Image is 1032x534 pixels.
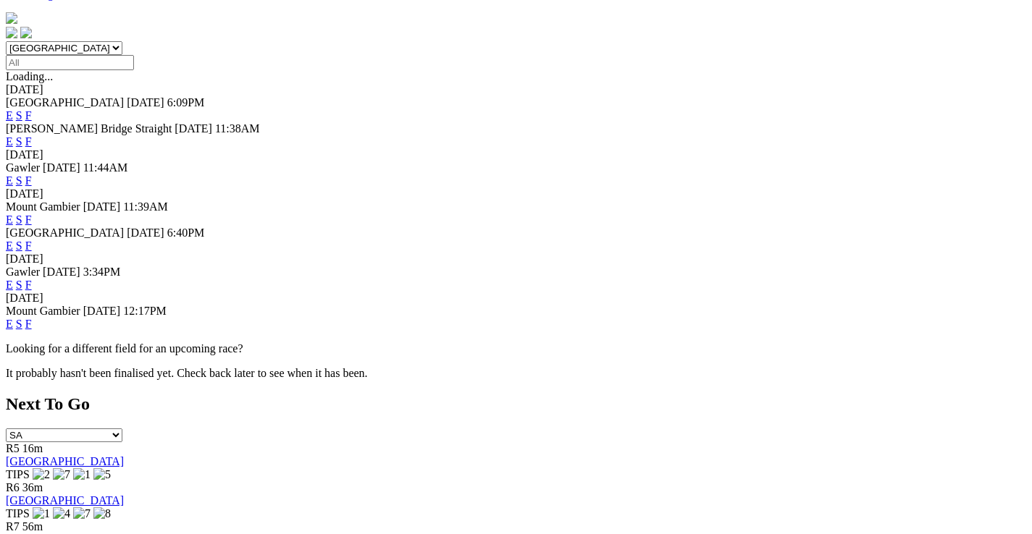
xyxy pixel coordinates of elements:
img: 2 [33,468,50,481]
a: S [16,279,22,291]
span: [DATE] [43,266,80,278]
span: Gawler [6,266,40,278]
a: S [16,135,22,148]
a: S [16,174,22,187]
div: [DATE] [6,83,1026,96]
span: R7 [6,520,20,533]
span: [GEOGRAPHIC_DATA] [6,96,124,109]
a: F [25,279,32,291]
a: E [6,279,13,291]
span: 12:17PM [123,305,167,317]
span: Gawler [6,161,40,174]
div: [DATE] [6,253,1026,266]
img: 4 [53,507,70,520]
span: 6:40PM [167,226,205,239]
a: E [6,213,13,226]
a: E [6,135,13,148]
span: 3:34PM [83,266,121,278]
a: [GEOGRAPHIC_DATA] [6,455,124,467]
img: facebook.svg [6,27,17,38]
a: E [6,240,13,252]
a: F [25,109,32,122]
span: TIPS [6,468,30,480]
h2: Next To Go [6,394,1026,414]
a: S [16,240,22,252]
span: R6 [6,481,20,493]
span: Mount Gambier [6,305,80,317]
img: 8 [93,507,111,520]
a: F [25,135,32,148]
a: [GEOGRAPHIC_DATA] [6,494,124,507]
a: F [25,318,32,330]
a: F [25,213,32,226]
span: 11:44AM [83,161,128,174]
a: S [16,213,22,226]
div: [DATE] [6,148,1026,161]
span: Mount Gambier [6,200,80,213]
span: 11:38AM [215,122,260,135]
img: logo-grsa-white.png [6,12,17,24]
img: 7 [73,507,91,520]
input: Select date [6,55,134,70]
span: [DATE] [127,226,164,239]
span: [DATE] [175,122,212,135]
div: [DATE] [6,292,1026,305]
a: F [25,240,32,252]
a: E [6,318,13,330]
span: 6:09PM [167,96,205,109]
a: S [16,318,22,330]
img: 7 [53,468,70,481]
span: TIPS [6,507,30,520]
a: E [6,174,13,187]
img: twitter.svg [20,27,32,38]
span: 56m [22,520,43,533]
span: Loading... [6,70,53,82]
span: 36m [22,481,43,493]
span: [DATE] [83,305,121,317]
img: 1 [33,507,50,520]
p: Looking for a different field for an upcoming race? [6,342,1026,355]
span: [PERSON_NAME] Bridge Straight [6,122,172,135]
span: [DATE] [83,200,121,213]
a: E [6,109,13,122]
partial: It probably hasn't been finalised yet. Check back later to see when it has been. [6,367,368,379]
span: R5 [6,442,20,454]
span: [DATE] [43,161,80,174]
img: 5 [93,468,111,481]
span: 11:39AM [123,200,168,213]
span: 16m [22,442,43,454]
span: [DATE] [127,96,164,109]
a: S [16,109,22,122]
img: 1 [73,468,91,481]
span: [GEOGRAPHIC_DATA] [6,226,124,239]
div: [DATE] [6,187,1026,200]
a: F [25,174,32,187]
